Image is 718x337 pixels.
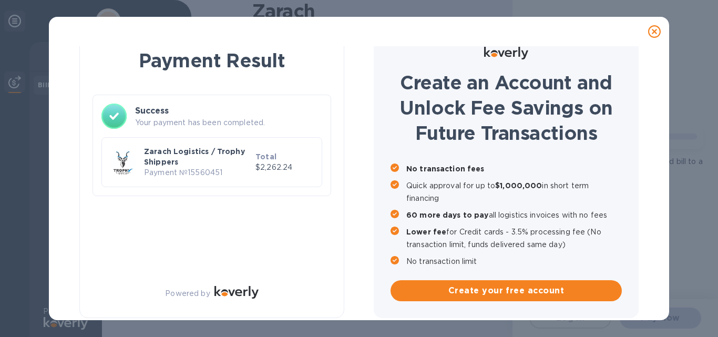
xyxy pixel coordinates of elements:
h3: Success [135,105,322,117]
p: Quick approval for up to in short term financing [406,179,622,205]
p: Payment № 15560451 [144,167,251,178]
span: Create your free account [399,284,613,297]
img: Logo [214,286,259,299]
b: $1,000,000 [495,181,542,190]
button: Create your free account [391,280,622,301]
p: for Credit cards - 3.5% processing fee (No transaction limit, funds delivered same day) [406,226,622,251]
h1: Payment Result [97,47,327,74]
b: 60 more days to pay [406,211,489,219]
p: No transaction limit [406,255,622,268]
h1: Create an Account and Unlock Fee Savings on Future Transactions [391,70,622,146]
p: Zarach Logistics / Trophy Shippers [144,146,251,167]
p: Powered by [165,288,210,299]
p: Your payment has been completed. [135,117,322,128]
b: No transaction fees [406,165,485,173]
p: $2,262.24 [255,162,313,173]
b: Lower fee [406,228,446,236]
p: all logistics invoices with no fees [406,209,622,221]
b: Total [255,152,276,161]
img: Logo [484,47,528,59]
